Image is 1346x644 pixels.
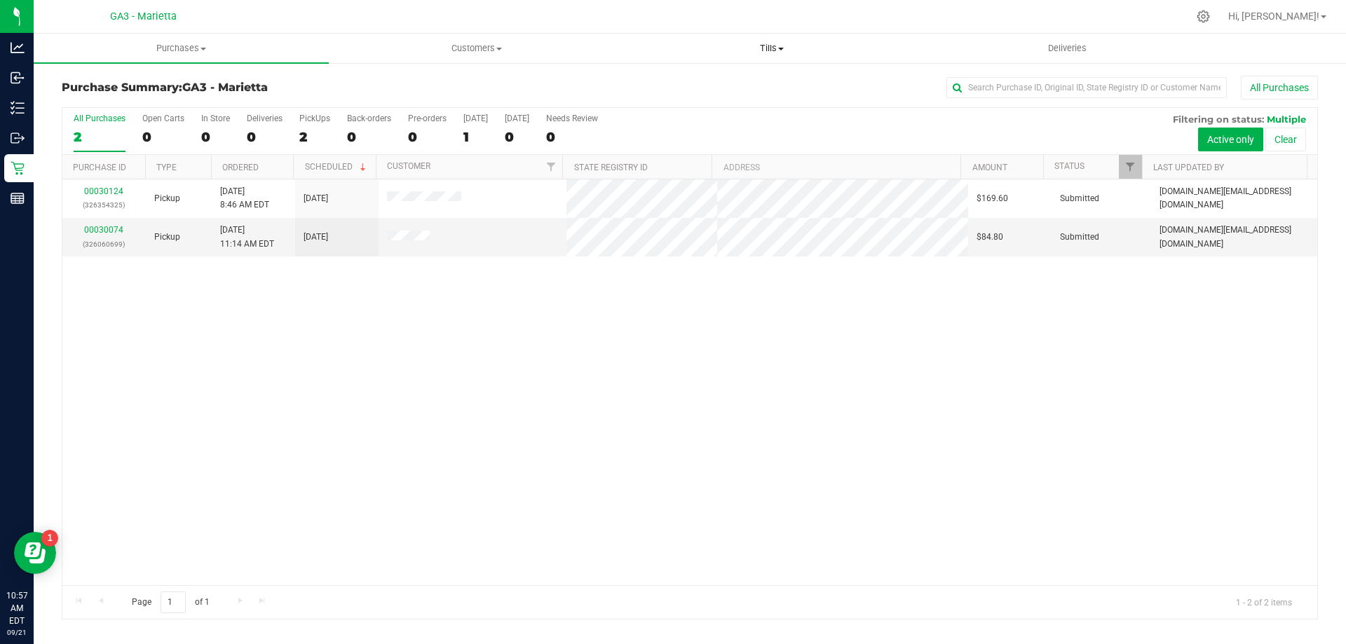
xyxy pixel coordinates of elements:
span: GA3 - Marietta [110,11,177,22]
span: Tills [625,42,918,55]
a: Customers [329,34,624,63]
th: Address [712,155,960,179]
inline-svg: Inventory [11,101,25,115]
inline-svg: Reports [11,191,25,205]
a: Purchases [34,34,329,63]
div: 0 [347,129,391,145]
div: 0 [546,129,598,145]
button: All Purchases [1241,76,1318,100]
div: 1 [463,129,488,145]
span: $169.60 [977,192,1008,205]
div: 0 [247,129,283,145]
span: [DATE] [304,231,328,244]
span: Pickup [154,231,180,244]
div: 0 [201,129,230,145]
div: PickUps [299,114,330,123]
div: 0 [142,129,184,145]
span: [DATE] [304,192,328,205]
a: Customer [387,161,430,171]
p: 09/21 [6,627,27,638]
button: Active only [1198,128,1263,151]
inline-svg: Analytics [11,41,25,55]
span: Hi, [PERSON_NAME]! [1228,11,1319,22]
span: 1 - 2 of 2 items [1225,591,1303,612]
a: Scheduled [305,162,369,172]
inline-svg: Inbound [11,71,25,85]
span: [DOMAIN_NAME][EMAIL_ADDRESS][DOMAIN_NAME] [1160,185,1309,212]
div: In Store [201,114,230,123]
a: Type [156,163,177,172]
div: 2 [299,129,330,145]
div: [DATE] [505,114,529,123]
inline-svg: Retail [11,161,25,175]
p: (326060699) [71,238,137,251]
p: (326354325) [71,198,137,212]
span: [DOMAIN_NAME][EMAIL_ADDRESS][DOMAIN_NAME] [1160,224,1309,250]
div: Needs Review [546,114,598,123]
iframe: Resource center [14,532,56,574]
div: Manage settings [1195,10,1212,23]
div: 0 [408,129,447,145]
div: Open Carts [142,114,184,123]
span: [DATE] 8:46 AM EDT [220,185,269,212]
a: Filter [539,155,562,179]
p: 10:57 AM EDT [6,589,27,627]
a: Amount [972,163,1007,172]
span: Purchases [34,42,329,55]
span: GA3 - Marietta [182,81,268,94]
iframe: Resource center unread badge [41,530,58,547]
input: Search Purchase ID, Original ID, State Registry ID or Customer Name... [946,77,1227,98]
span: Multiple [1267,114,1306,125]
a: 00030124 [84,186,123,196]
a: Ordered [222,163,259,172]
input: 1 [161,591,186,613]
span: Page of 1 [120,591,221,613]
a: Purchase ID [73,163,126,172]
span: Submitted [1060,231,1099,244]
a: 00030074 [84,225,123,235]
h3: Purchase Summary: [62,81,480,94]
span: [DATE] 11:14 AM EDT [220,224,274,250]
inline-svg: Outbound [11,131,25,145]
div: Pre-orders [408,114,447,123]
button: Clear [1265,128,1306,151]
div: 2 [74,129,125,145]
a: State Registry ID [574,163,648,172]
div: Deliveries [247,114,283,123]
a: Deliveries [920,34,1215,63]
a: Filter [1119,155,1142,179]
a: Last Updated By [1153,163,1224,172]
div: 0 [505,129,529,145]
div: [DATE] [463,114,488,123]
span: Submitted [1060,192,1099,205]
div: All Purchases [74,114,125,123]
span: Pickup [154,192,180,205]
span: Deliveries [1029,42,1106,55]
span: Customers [329,42,623,55]
a: Tills [624,34,919,63]
span: $84.80 [977,231,1003,244]
a: Status [1054,161,1085,171]
span: Filtering on status: [1173,114,1264,125]
div: Back-orders [347,114,391,123]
